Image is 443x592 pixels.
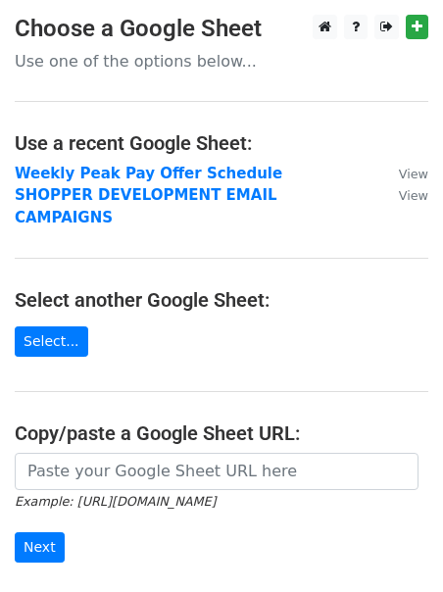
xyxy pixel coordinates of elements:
[15,51,428,72] p: Use one of the options below...
[15,186,277,226] a: SHOPPER DEVELOPMENT EMAIL CAMPAIGNS
[15,288,428,312] h4: Select another Google Sheet:
[15,165,282,182] a: Weekly Peak Pay Offer Schedule
[15,421,428,445] h4: Copy/paste a Google Sheet URL:
[15,494,216,509] small: Example: [URL][DOMAIN_NAME]
[399,167,428,181] small: View
[15,453,418,490] input: Paste your Google Sheet URL here
[15,15,428,43] h3: Choose a Google Sheet
[15,532,65,563] input: Next
[379,165,428,182] a: View
[399,188,428,203] small: View
[379,186,428,204] a: View
[15,326,88,357] a: Select...
[15,131,428,155] h4: Use a recent Google Sheet:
